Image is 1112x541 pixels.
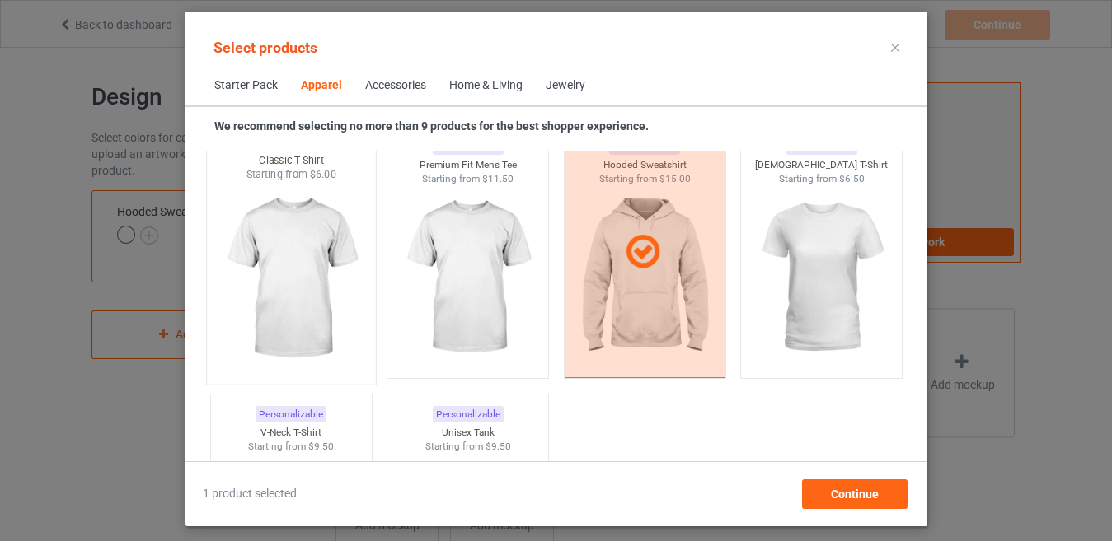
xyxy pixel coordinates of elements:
span: $6.50 [838,173,864,184]
div: Personalizable [432,406,503,423]
span: $9.50 [485,441,510,452]
img: regular.jpg [748,185,895,370]
span: 1 product selected [203,486,297,502]
img: regular.jpg [213,182,368,375]
div: Jewelry [546,77,585,94]
div: Starting from [206,168,375,182]
span: $11.50 [482,173,514,184]
div: Starting from [210,440,371,454]
span: $9.50 [308,441,334,452]
div: Starting from [741,172,902,186]
img: regular.jpg [394,185,542,370]
strong: We recommend selecting no more than 9 products for the best shopper experience. [214,119,649,133]
div: Home & Living [449,77,523,94]
span: Select products [213,39,317,56]
div: Premium Fit Mens Tee [387,158,548,172]
div: Starting from [387,440,548,454]
div: V-Neck T-Shirt [210,426,371,440]
div: Accessories [365,77,426,94]
div: Continue [801,479,907,509]
div: Starting from [387,172,548,186]
div: [DEMOGRAPHIC_DATA] T-Shirt [741,158,902,172]
div: Unisex Tank [387,426,548,440]
span: $6.00 [309,169,336,181]
div: Classic T-Shirt [206,153,375,167]
span: Starter Pack [203,66,289,105]
div: Apparel [301,77,342,94]
div: Personalizable [256,406,326,423]
span: Continue [830,487,878,501]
